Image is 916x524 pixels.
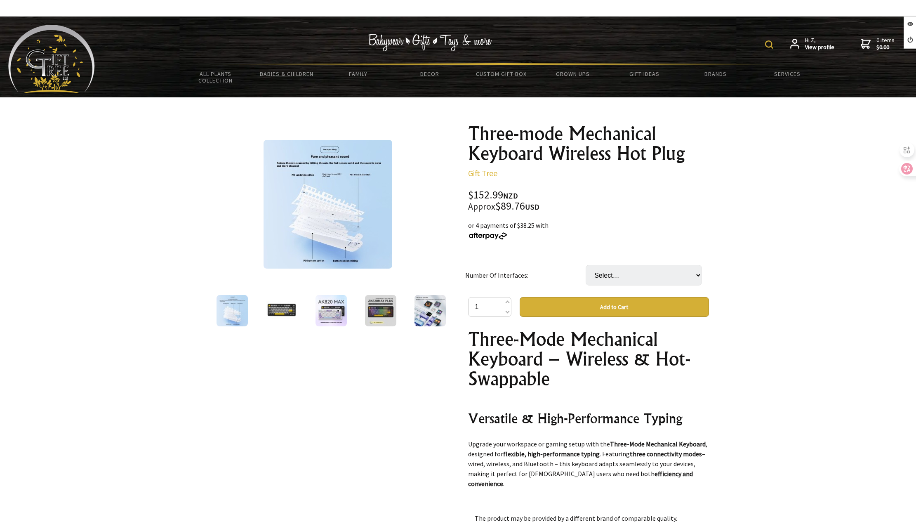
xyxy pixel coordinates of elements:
span: NZD [503,191,518,201]
a: Services [751,65,823,83]
span: USD [525,202,539,212]
img: product search [765,40,773,49]
p: Upgrade your workspace or gaming setup with the , designed for . Featuring – wired, wireless, and... [468,439,709,489]
td: Number Of Interfaces: [465,253,586,297]
strong: efficiency and convenience [468,470,693,488]
a: Brands [680,65,751,83]
img: Three-mode Mechanical Keyboard Wireless Hot Plug [217,295,248,326]
strong: $0.00 [876,44,895,51]
img: Three-mode Mechanical Keyboard Wireless Hot Plug [365,295,396,326]
img: Three-mode Mechanical Keyboard Wireless Hot Plug [414,295,446,326]
a: Babies & Children [251,65,323,83]
a: 0 items$0.00 [861,37,895,51]
div: Keyboard+data cable+ manual + dust cover+key puller+ shaft puller * 1pc [468,329,709,494]
strong: three connectivity modes [630,450,702,458]
h1: Three-mode Mechanical Keyboard Wireless Hot Plug [468,124,709,163]
h2: Versatile & High-Performance Typing [468,408,709,428]
span: 0 items [876,36,895,51]
a: Gift Tree [468,168,497,178]
button: Add to Cart [520,297,709,317]
img: Afterpay [468,232,508,240]
img: Three-mode Mechanical Keyboard Wireless Hot Plug [264,140,392,269]
span: Hi Z, [805,37,834,51]
a: Grown Ups [537,65,608,83]
img: Three-mode Mechanical Keyboard Wireless Hot Plug [316,295,347,326]
h1: Three-Mode Mechanical Keyboard – Wireless & Hot-Swappable [468,329,709,389]
small: Approx [468,201,495,212]
a: Gift Ideas [608,65,680,83]
a: All Plants Collection [180,65,251,89]
div: or 4 payments of $38.25 with [468,220,709,240]
strong: Three-Mode Mechanical Keyboard [610,440,706,448]
a: Hi Z,View profile [790,37,834,51]
a: Custom Gift Box [466,65,537,83]
div: $152.99 $89.76 [468,190,709,212]
a: Decor [394,65,465,83]
img: Three-mode Mechanical Keyboard Wireless Hot Plug [266,295,297,326]
img: Babywear - Gifts - Toys & more [368,34,492,51]
img: Babyware - Gifts - Toys and more... [8,25,95,93]
strong: View profile [805,44,834,51]
strong: flexible, high-performance typing [503,450,600,458]
a: Family [323,65,394,83]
